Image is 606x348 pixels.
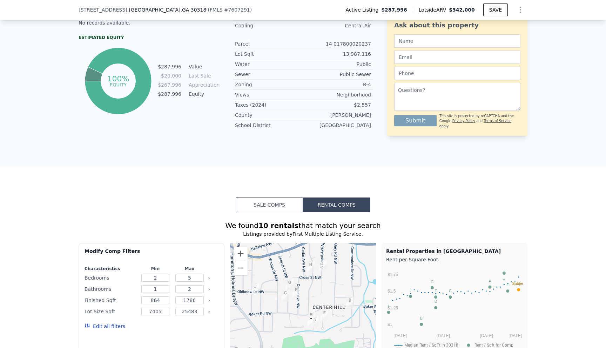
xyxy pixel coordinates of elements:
[157,63,182,71] td: $287,996
[394,115,437,126] button: Submit
[439,114,520,129] div: This site is protected by reCAPTCHA and the Google and apply.
[513,3,527,17] button: Show Options
[235,81,303,88] div: Zoning
[452,119,475,123] a: Privacy Policy
[187,72,219,80] td: Last Sale
[251,283,259,295] div: 2558 Oldknow Dr NW
[208,6,252,13] div: ( )
[286,279,294,291] div: 619 Church St NW
[180,7,206,13] span: , GA 30318
[208,310,211,313] button: Clear
[85,248,218,260] div: Modify Comp Filters
[308,311,315,323] div: 490 Center Hill Ave NW
[303,71,371,78] div: Public Sewer
[157,72,182,80] td: $20,000
[386,255,523,265] div: Rent per Square Foot
[282,289,289,301] div: 578 Church St NW
[235,40,303,47] div: Parcel
[489,279,491,283] text: A
[140,266,171,272] div: Min
[235,61,303,68] div: Water
[474,343,513,348] text: Rent / Sqft for Comp
[307,261,315,273] div: 686 Center Hill Ave NW
[303,122,371,129] div: [GEOGRAPHIC_DATA]
[410,288,412,292] text: J
[483,4,508,16] button: SAVE
[292,286,300,298] div: 578 Cedar Ave NW
[419,6,449,13] span: Lotside ARV
[388,289,396,294] text: $1.5
[127,6,207,13] span: , [GEOGRAPHIC_DATA]
[394,20,520,30] div: Ask about this property
[235,101,303,108] div: Taxes (2024)
[235,112,303,119] div: County
[449,7,475,13] span: $342,000
[85,273,137,283] div: Bedrooms
[512,281,525,286] text: Subject
[107,74,129,83] tspan: 100%
[187,90,219,98] td: Equity
[79,230,527,237] div: Listings provided by First Multiple Listing Service .
[386,248,523,255] div: Rental Properties in [GEOGRAPHIC_DATA]
[420,316,423,320] text: B
[235,71,303,78] div: Sewer
[303,40,371,47] div: 14 017800020237
[235,22,303,29] div: Cooling
[187,63,219,71] td: Value
[210,7,223,13] span: FMLS
[187,81,219,89] td: Appreciation
[435,299,437,303] text: D
[224,7,250,13] span: # 7607291
[388,304,389,308] text: I
[345,6,381,13] span: Active Listing
[234,247,248,261] button: Zoom in
[234,261,248,275] button: Zoom out
[235,91,303,98] div: Views
[258,221,298,230] strong: 10 rentals
[85,307,137,316] div: Lot Size Sqft
[236,198,303,212] button: Sale Comps
[319,260,327,272] div: 691 S Grand Ave NW
[346,297,354,309] div: 2180 Baker Rd NW
[307,315,315,327] div: 474 Center Hill Ave NW
[174,266,206,272] div: Max
[303,198,370,212] button: Rental Comps
[394,51,520,64] input: Email
[303,22,371,29] div: Central Air
[303,51,371,58] div: 13,987.116
[303,61,371,68] div: Public
[381,6,407,13] span: $287,996
[208,277,211,280] button: Clear
[110,82,127,87] tspan: equity
[85,284,137,294] div: Bathrooms
[484,119,511,123] a: Terms of Service
[235,122,303,129] div: School District
[303,101,371,108] div: $2,557
[506,283,509,287] text: E
[388,322,392,327] text: $1
[388,272,398,277] text: $1.75
[404,343,458,348] text: Median Rent / SqFt in 30318
[157,81,182,89] td: $267,996
[303,91,371,98] div: Neighborhood
[157,90,182,98] td: $287,996
[303,81,371,88] div: R-4
[431,280,434,284] text: G
[437,333,450,338] text: [DATE]
[79,19,219,26] div: No records available.
[480,333,493,338] text: [DATE]
[303,112,371,119] div: [PERSON_NAME]
[235,51,303,58] div: Lot Sqft
[449,289,452,293] text: C
[394,67,520,80] input: Phone
[321,309,328,321] div: 509 Park Valley Dr NW
[393,333,407,338] text: [DATE]
[394,34,520,48] input: Name
[85,266,137,272] div: Characteristics
[79,221,527,230] div: We found that match your search
[208,299,211,302] button: Clear
[85,323,125,330] button: Edit all filters
[79,6,127,13] span: [STREET_ADDRESS]
[208,288,211,291] button: Clear
[435,289,437,293] text: F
